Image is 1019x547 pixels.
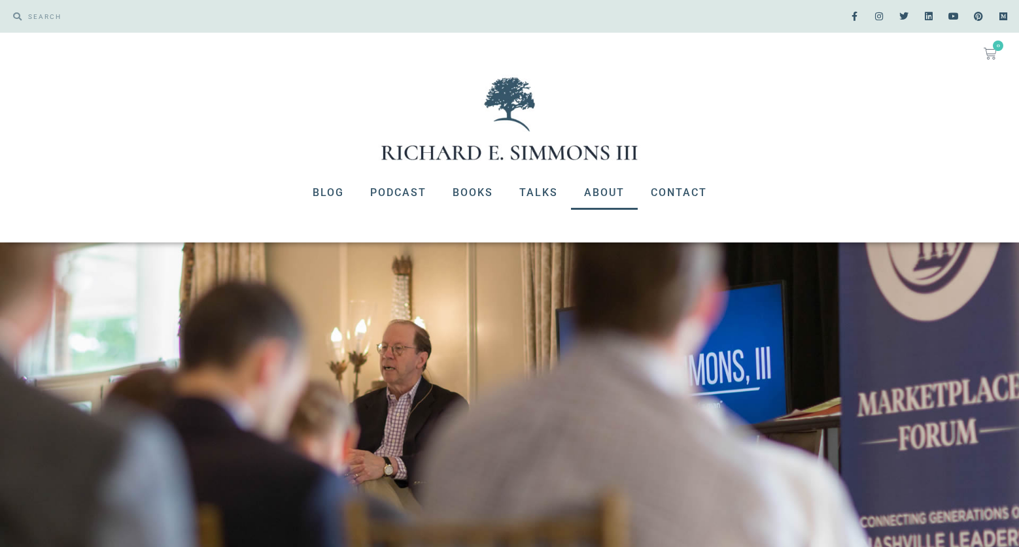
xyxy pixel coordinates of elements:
a: About [571,176,638,210]
span: 0 [993,41,1003,51]
a: Contact [638,176,720,210]
a: 0 [968,39,1012,68]
a: Books [440,176,506,210]
a: Talks [506,176,571,210]
a: Podcast [357,176,440,210]
a: Blog [300,176,357,210]
input: SEARCH [22,7,503,26]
